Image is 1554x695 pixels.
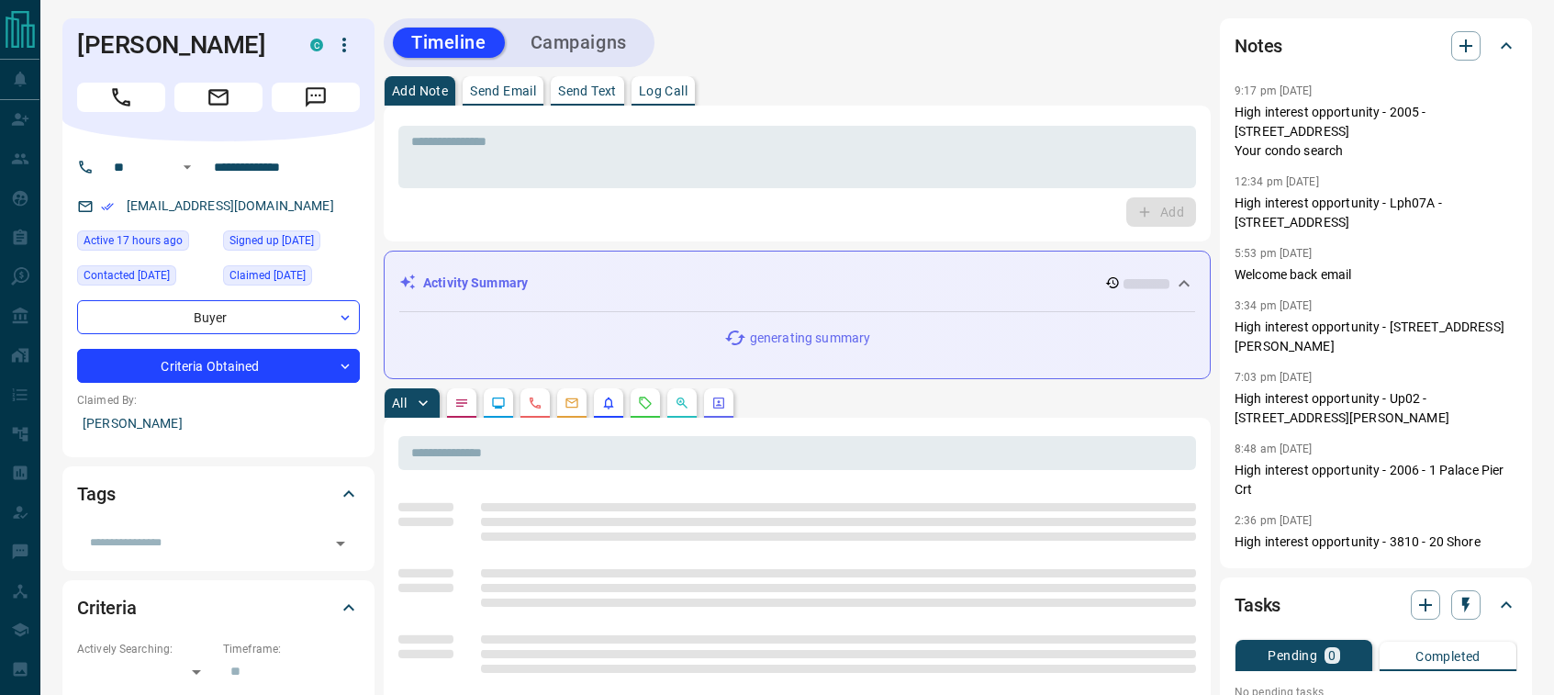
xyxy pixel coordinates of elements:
[77,392,360,409] p: Claimed By:
[601,396,616,410] svg: Listing Alerts
[1235,299,1313,312] p: 3:34 pm [DATE]
[675,396,689,410] svg: Opportunities
[1235,514,1313,527] p: 2:36 pm [DATE]
[1235,583,1517,627] div: Tasks
[528,396,542,410] svg: Calls
[1415,650,1481,663] p: Completed
[1235,194,1517,232] p: High interest opportunity - Lph07A - [STREET_ADDRESS]
[272,83,360,112] span: Message
[1235,532,1517,590] p: High interest opportunity - 3810 - 20 Shore Breeze Dr Your condo search
[176,156,198,178] button: Open
[1235,31,1282,61] h2: Notes
[750,329,870,348] p: generating summary
[77,30,283,60] h1: [PERSON_NAME]
[328,531,353,556] button: Open
[77,586,360,630] div: Criteria
[223,641,360,657] p: Timeframe:
[1235,443,1313,455] p: 8:48 am [DATE]
[1268,649,1317,662] p: Pending
[470,84,536,97] p: Send Email
[1235,590,1280,620] h2: Tasks
[1235,175,1319,188] p: 12:34 pm [DATE]
[229,266,306,285] span: Claimed [DATE]
[77,409,360,439] p: [PERSON_NAME]
[127,198,334,213] a: [EMAIL_ADDRESS][DOMAIN_NAME]
[639,84,688,97] p: Log Call
[77,83,165,112] span: Call
[223,230,360,256] div: Mon Aug 02 2021
[711,396,726,410] svg: Agent Actions
[638,396,653,410] svg: Requests
[77,472,360,516] div: Tags
[454,396,469,410] svg: Notes
[1235,265,1517,285] p: Welcome back email
[77,349,360,383] div: Criteria Obtained
[84,266,170,285] span: Contacted [DATE]
[423,274,528,293] p: Activity Summary
[77,641,214,657] p: Actively Searching:
[1235,389,1517,428] p: High interest opportunity - Up02 - [STREET_ADDRESS][PERSON_NAME]
[77,593,137,622] h2: Criteria
[174,83,263,112] span: Email
[393,28,505,58] button: Timeline
[399,266,1195,300] div: Activity Summary
[77,300,360,334] div: Buyer
[77,265,214,291] div: Mon Sep 01 2025
[310,39,323,51] div: condos.ca
[101,200,114,213] svg: Email Verified
[84,231,183,250] span: Active 17 hours ago
[1328,649,1336,662] p: 0
[392,84,448,97] p: Add Note
[223,265,360,291] div: Mon Aug 02 2021
[77,479,115,509] h2: Tags
[392,397,407,409] p: All
[1235,371,1313,384] p: 7:03 pm [DATE]
[1235,84,1313,97] p: 9:17 pm [DATE]
[491,396,506,410] svg: Lead Browsing Activity
[1235,318,1517,356] p: High interest opportunity - [STREET_ADDRESS][PERSON_NAME]
[558,84,617,97] p: Send Text
[512,28,645,58] button: Campaigns
[1235,24,1517,68] div: Notes
[565,396,579,410] svg: Emails
[229,231,314,250] span: Signed up [DATE]
[1235,247,1313,260] p: 5:53 pm [DATE]
[77,230,214,256] div: Tue Sep 16 2025
[1235,103,1517,161] p: High interest opportunity - 2005 - [STREET_ADDRESS] Your condo search
[1235,461,1517,499] p: High interest opportunity - 2006 - 1 Palace Pier Crt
